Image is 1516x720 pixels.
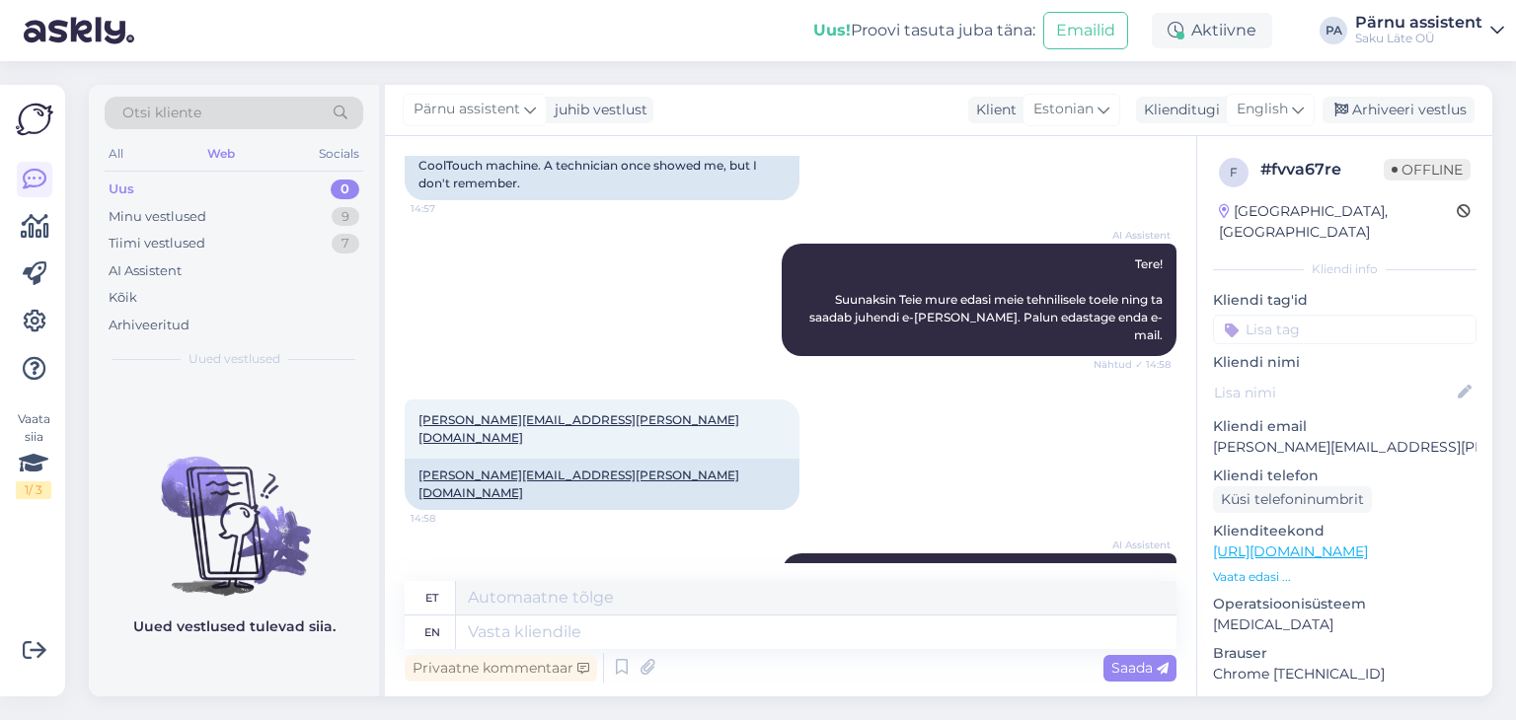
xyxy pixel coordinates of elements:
[414,99,520,120] span: Pärnu assistent
[1097,538,1171,552] span: AI Assistent
[331,180,359,199] div: 0
[411,201,485,216] span: 14:57
[405,655,597,682] div: Privaatne kommentaar
[1094,357,1171,372] span: Nähtud ✓ 14:58
[813,19,1035,42] div: Proovi tasuta juba täna:
[1213,466,1477,486] p: Kliendi telefon
[16,410,51,499] div: Vaata siia
[1237,99,1288,120] span: English
[1213,486,1372,513] div: Küsi telefoninumbrit
[105,141,127,167] div: All
[1033,99,1094,120] span: Estonian
[122,103,201,123] span: Otsi kliente
[1230,165,1238,180] span: f
[968,100,1017,120] div: Klient
[1213,568,1477,586] p: Vaata edasi ...
[1355,15,1504,46] a: Pärnu assistentSaku Läte OÜ
[1213,521,1477,541] p: Klienditeekond
[1136,100,1220,120] div: Klienditugi
[203,141,239,167] div: Web
[332,207,359,227] div: 9
[109,261,182,281] div: AI Assistent
[1355,15,1482,31] div: Pärnu assistent
[418,412,739,445] a: [PERSON_NAME][EMAIL_ADDRESS][PERSON_NAME][DOMAIN_NAME]
[809,256,1166,342] span: Tere! Suunaksin Teie mure edasi meie tehnilisele toele ning ta saadab juhendi e-[PERSON_NAME]. Pa...
[1213,315,1477,344] input: Lisa tag
[1043,12,1128,49] button: Emailid
[1213,437,1477,458] p: [PERSON_NAME][EMAIL_ADDRESS][PERSON_NAME][DOMAIN_NAME]
[89,421,379,599] img: No chats
[1320,17,1347,44] div: PA
[1219,201,1457,243] div: [GEOGRAPHIC_DATA], [GEOGRAPHIC_DATA]
[1323,97,1475,123] div: Arhiveeri vestlus
[109,316,189,335] div: Arhiveeritud
[1213,290,1477,311] p: Kliendi tag'id
[1213,594,1477,614] p: Operatsioonisüsteem
[109,234,205,253] div: Tiimi vestlused
[425,581,438,614] div: et
[418,468,739,500] a: [PERSON_NAME][EMAIL_ADDRESS][PERSON_NAME][DOMAIN_NAME]
[1213,542,1368,560] a: [URL][DOMAIN_NAME]
[405,131,799,200] div: Hello. I would like information on how to put a child lock on a CoolTouch machine. A technician o...
[1213,260,1477,278] div: Kliendi info
[1213,664,1477,684] p: Chrome [TECHNICAL_ID]
[1213,416,1477,437] p: Kliendi email
[109,207,206,227] div: Minu vestlused
[1213,643,1477,664] p: Brauser
[1384,159,1471,180] span: Offline
[1213,614,1477,635] p: [MEDICAL_DATA]
[109,180,134,199] div: Uus
[1214,382,1454,403] input: Lisa nimi
[133,616,336,637] p: Uued vestlused tulevad siia.
[109,288,137,308] div: Kõik
[315,141,363,167] div: Socials
[1111,659,1169,677] span: Saada
[424,615,440,649] div: en
[1152,13,1272,48] div: Aktiivne
[332,234,359,253] div: 7
[1355,31,1482,46] div: Saku Läte OÜ
[547,100,647,120] div: juhib vestlust
[813,21,851,39] b: Uus!
[1260,158,1384,181] div: # fvva67re
[1213,352,1477,373] p: Kliendi nimi
[189,350,280,368] span: Uued vestlused
[1097,228,1171,243] span: AI Assistent
[411,511,485,526] span: 14:58
[16,481,51,499] div: 1 / 3
[16,101,53,138] img: Askly Logo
